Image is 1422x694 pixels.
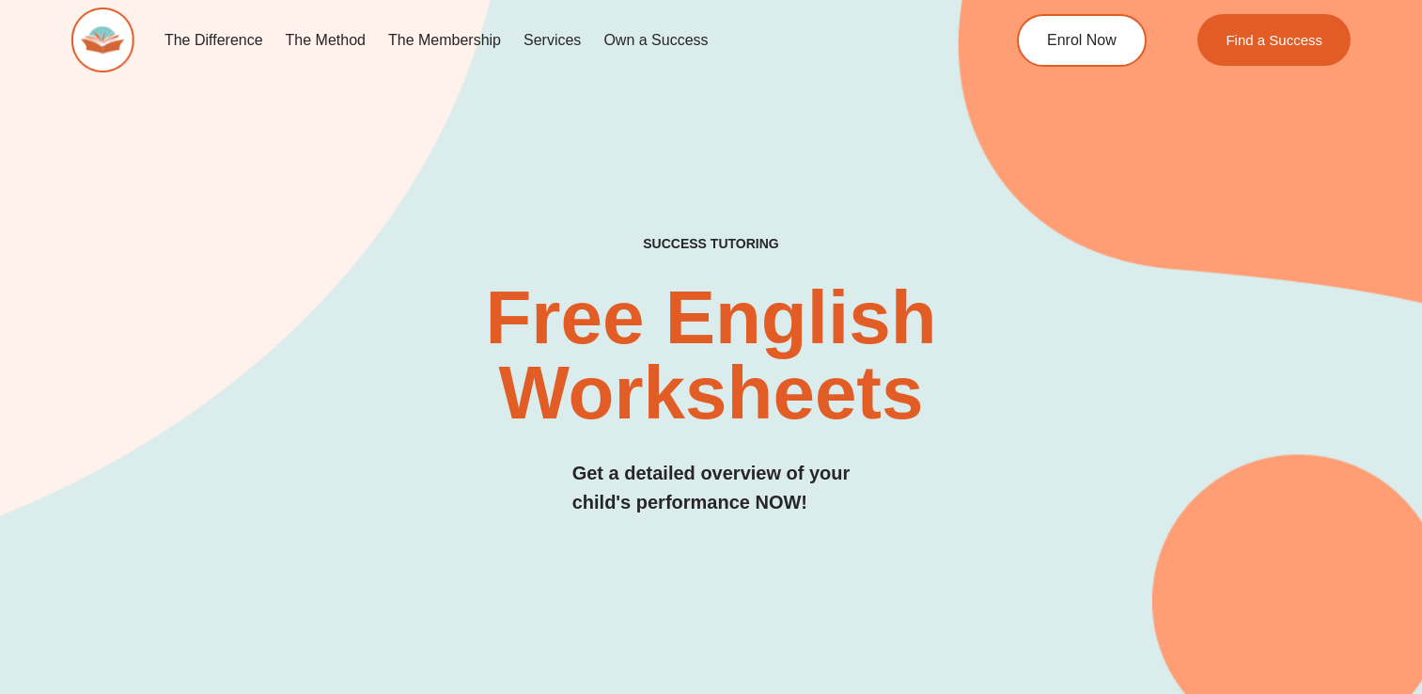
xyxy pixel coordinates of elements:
[153,19,944,62] nav: Menu
[1227,33,1323,47] span: Find a Success
[592,19,719,62] a: Own a Success
[512,19,592,62] a: Services
[289,280,1133,431] h2: Free English Worksheets​
[274,19,377,62] a: The Method
[522,236,900,252] h4: SUCCESS TUTORING​
[377,19,512,62] a: The Membership
[572,459,851,517] h3: Get a detailed overview of your child's performance NOW!
[1198,14,1352,66] a: Find a Success
[1047,33,1117,48] span: Enrol Now
[1017,14,1147,67] a: Enrol Now
[153,19,274,62] a: The Difference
